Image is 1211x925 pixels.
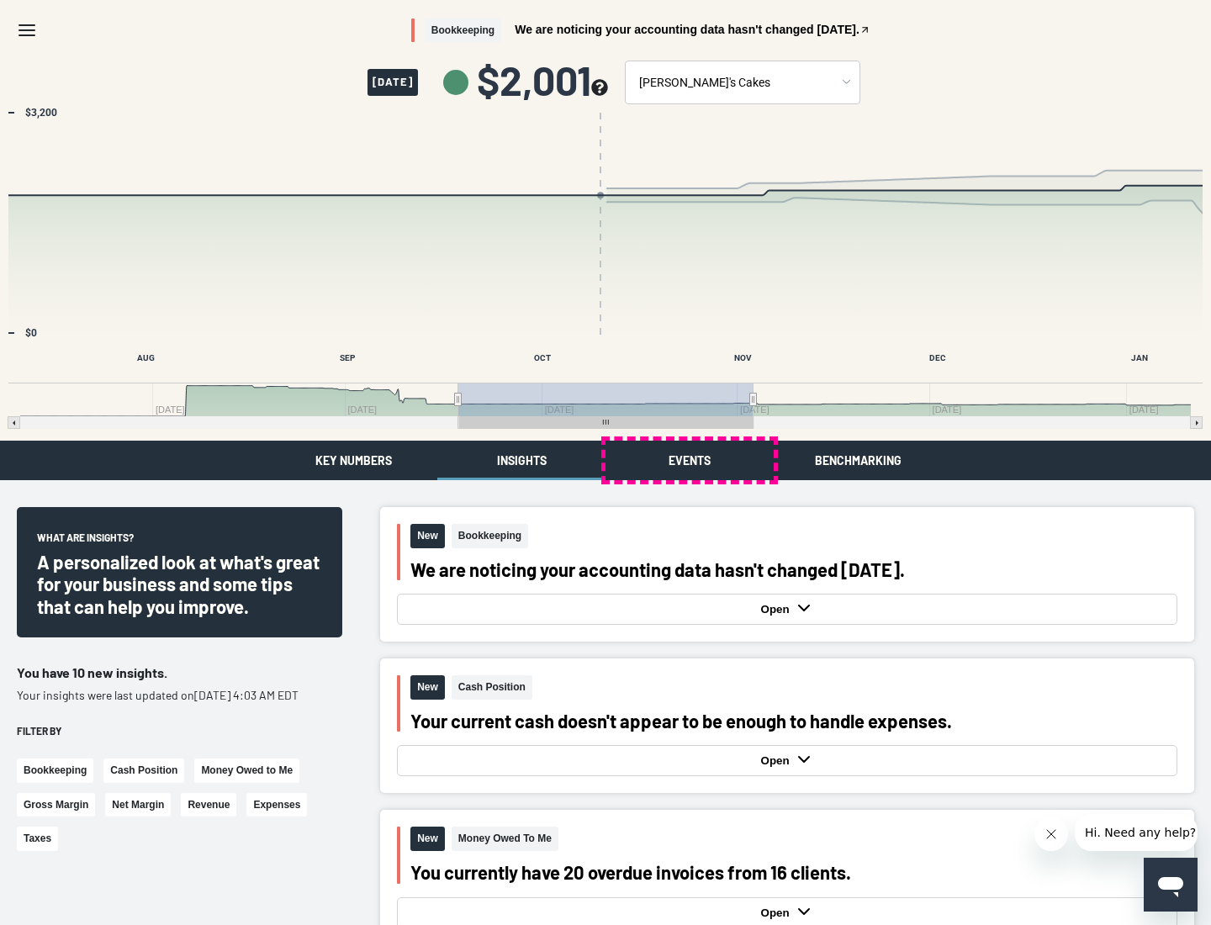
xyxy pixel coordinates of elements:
button: Taxes [17,827,58,851]
span: What are insights? [37,531,134,551]
span: New [410,827,445,851]
span: $2,001 [477,60,608,100]
div: We are noticing your accounting data hasn't changed [DATE]. [410,558,1177,580]
span: Bookkeeping [425,18,501,43]
button: Revenue [181,793,236,817]
div: A personalized look at what's great for your business and some tips that can help you improve. [37,551,322,617]
text: $3,200 [25,107,57,119]
button: Events [605,441,774,480]
button: Gross Margin [17,793,95,817]
span: We are noticing your accounting data hasn't changed [DATE]. [515,24,859,35]
button: Insights [437,441,605,480]
text: NOV [734,353,752,362]
strong: Open [761,754,794,767]
svg: Menu [17,20,37,40]
button: Benchmarking [774,441,942,480]
button: Net Margin [105,793,171,817]
text: JAN [1131,353,1148,362]
span: Cash Position [452,675,532,700]
span: [DATE] [368,69,418,96]
text: AUG [137,353,155,362]
button: Expenses [246,793,307,817]
button: Key Numbers [269,441,437,480]
text: DEC [929,353,946,362]
p: Your insights were last updated on [DATE] 4:03 AM EDT [17,687,342,704]
strong: Open [761,906,794,919]
span: New [410,524,445,548]
span: Money Owed To Me [452,827,558,851]
button: Bookkeeping [17,758,93,783]
iframe: Message from company [1075,814,1198,851]
span: You have 10 new insights. [17,664,167,680]
strong: Open [761,603,794,616]
div: Filter by [17,724,342,738]
button: NewBookkeepingWe are noticing your accounting data hasn't changed [DATE].Open [380,507,1194,642]
text: OCT [534,353,551,362]
span: New [410,675,445,700]
button: Cash Position [103,758,184,783]
button: NewCash PositionYour current cash doesn't appear to be enough to handle expenses.Open [380,658,1194,793]
span: Bookkeeping [452,524,528,548]
iframe: Close message [1034,817,1068,851]
iframe: Button to launch messaging window [1144,858,1198,912]
text: $0 [25,327,37,339]
button: Money Owed to Me [194,758,299,783]
button: BookkeepingWe are noticing your accounting data hasn't changed [DATE]. [411,18,870,43]
button: see more about your cashflow projection [591,79,608,98]
div: You currently have 20 overdue invoices from 16 clients. [410,861,1177,883]
div: Your current cash doesn't appear to be enough to handle expenses. [410,710,1177,732]
text: SEP [340,353,356,362]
